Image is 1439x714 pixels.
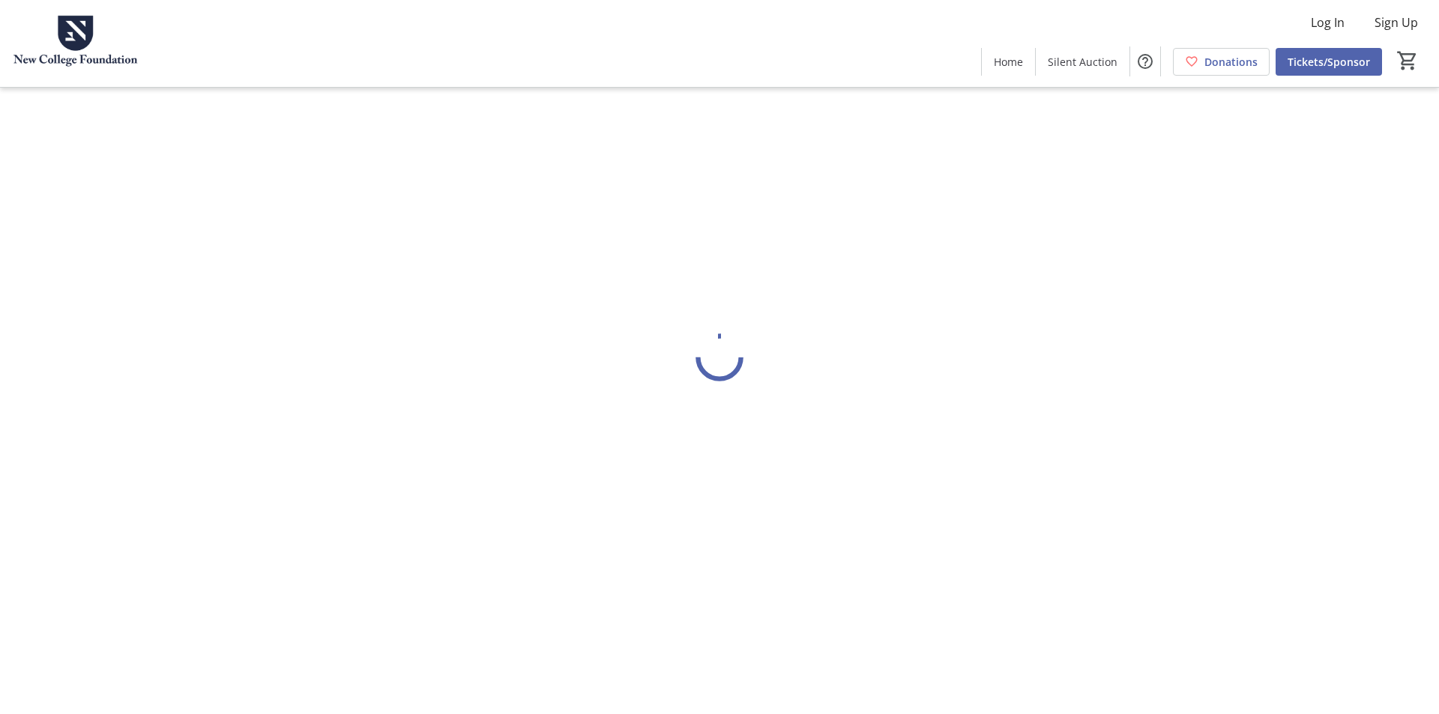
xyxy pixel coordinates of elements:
span: Home [994,54,1023,70]
button: Cart [1394,47,1421,74]
img: New College Foundation's Logo [9,6,142,81]
span: Silent Auction [1048,54,1117,70]
span: Log In [1311,13,1345,31]
button: Help [1130,46,1160,76]
a: Tickets/Sponsor [1276,48,1382,76]
a: Home [982,48,1035,76]
span: Tickets/Sponsor [1288,54,1370,70]
a: Donations [1173,48,1270,76]
span: Sign Up [1375,13,1418,31]
button: Sign Up [1363,10,1430,34]
button: Log In [1299,10,1357,34]
span: Donations [1204,54,1258,70]
a: Silent Auction [1036,48,1129,76]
